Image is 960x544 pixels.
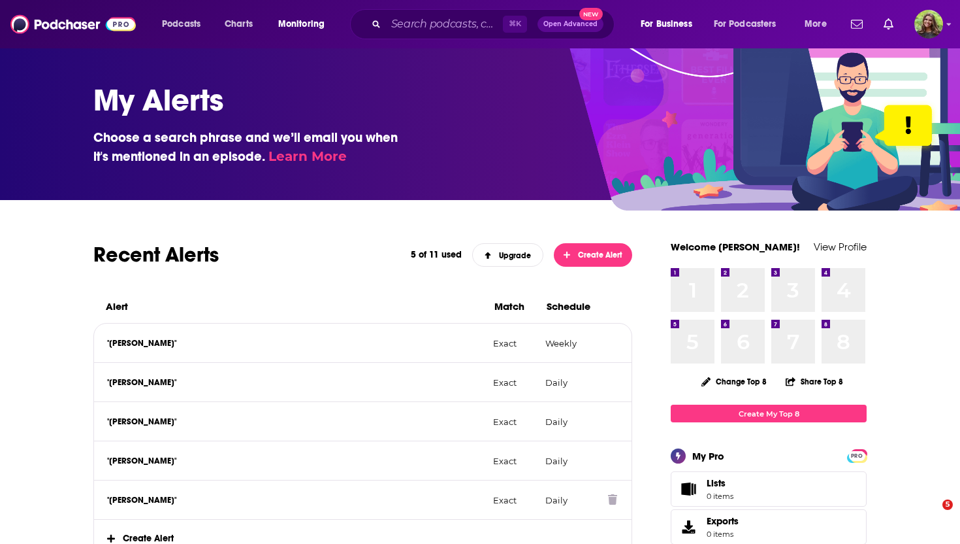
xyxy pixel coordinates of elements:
h3: Schedule [547,300,599,313]
p: 5 of 11 used [411,249,462,260]
a: Show notifications dropdown [846,13,868,35]
p: "[PERSON_NAME]" [107,416,483,427]
a: Charts [216,14,261,35]
a: View Profile [814,241,867,253]
p: Exact [493,456,535,466]
p: Exact [493,338,535,348]
div: My Pro [692,450,724,462]
h3: Choose a search phrase and we’ll email you when it's mentioned in an episode. [93,128,407,166]
span: New [579,8,603,20]
button: Share Top 8 [785,369,844,394]
p: Exact [493,495,535,505]
span: 0 items [707,530,739,539]
a: Create My Top 8 [671,405,867,422]
span: Create Alert [564,250,623,260]
button: open menu [632,14,709,35]
button: open menu [269,14,342,35]
button: open menu [795,14,843,35]
span: Monitoring [278,15,325,33]
span: Exports [707,515,739,527]
a: Show notifications dropdown [878,13,899,35]
button: Show profile menu [914,10,943,39]
p: Exact [493,416,535,427]
a: Lists [671,471,867,507]
button: Change Top 8 [694,373,775,390]
button: Create Alert [554,243,632,267]
span: Open Advanced [543,21,598,27]
span: For Business [641,15,692,33]
button: Open AdvancedNew [537,16,603,32]
h3: Alert [106,300,483,313]
p: Daily [545,495,598,505]
button: open menu [705,14,795,35]
p: Exact [493,377,535,388]
p: Daily [545,456,598,466]
h2: Recent Alerts [93,242,400,267]
span: PRO [849,451,865,461]
p: "[PERSON_NAME]" [107,377,483,388]
h3: Match [494,300,536,313]
span: ⌘ K [503,16,527,33]
img: Podchaser - Follow, Share and Rate Podcasts [10,12,136,37]
a: PRO [849,450,865,460]
span: 5 [942,500,953,510]
span: Podcasts [162,15,200,33]
p: "[PERSON_NAME]" [107,495,483,505]
span: More [805,15,827,33]
span: Lists [675,480,701,498]
p: Weekly [545,338,598,348]
span: Upgrade [485,251,532,260]
span: For Podcasters [714,15,776,33]
a: Welcome [PERSON_NAME]! [671,241,800,253]
button: open menu [153,14,217,35]
span: Charts [225,15,253,33]
span: Logged in as reagan34226 [914,10,943,39]
span: Lists [707,477,726,489]
p: Daily [545,416,598,427]
a: Upgrade [472,243,544,267]
span: Lists [707,477,733,489]
p: Daily [545,377,598,388]
img: User Profile [914,10,943,39]
a: Learn More [268,148,347,164]
h1: My Alerts [93,81,856,119]
input: Search podcasts, credits, & more... [386,14,503,35]
span: 0 items [707,492,733,501]
span: Exports [675,518,701,536]
p: "[PERSON_NAME]" [107,456,483,466]
div: Search podcasts, credits, & more... [362,9,627,39]
p: "[PERSON_NAME]" [107,338,483,348]
iframe: Intercom live chat [916,500,947,531]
